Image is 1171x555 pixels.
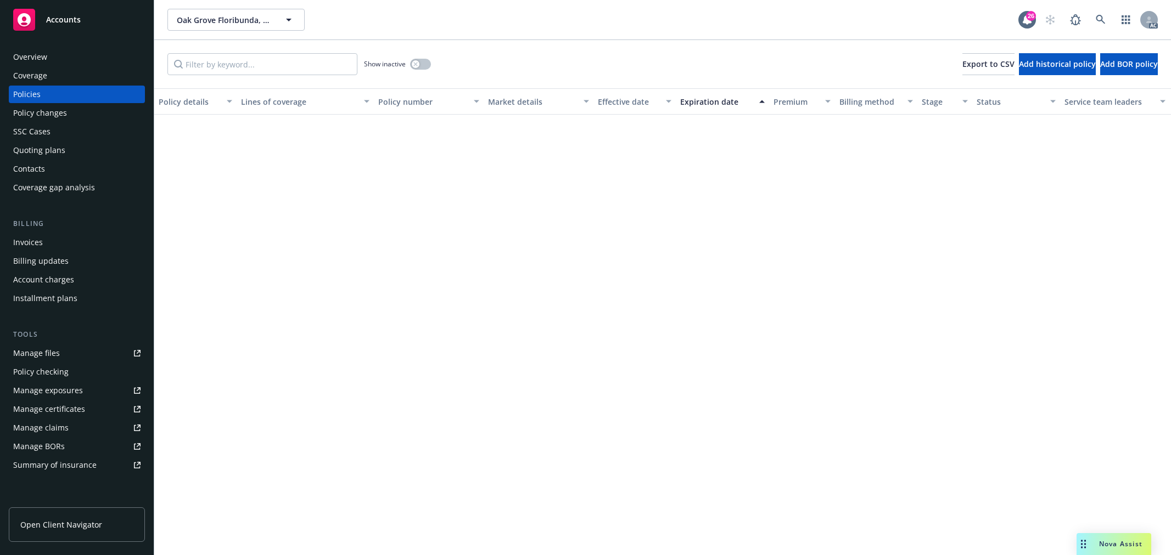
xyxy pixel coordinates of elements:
div: Manage exposures [13,382,83,399]
button: Premium [769,88,835,115]
a: Manage claims [9,419,145,437]
div: Contacts [13,160,45,178]
button: Status [972,88,1060,115]
a: Summary of insurance [9,456,145,474]
button: Market details [484,88,593,115]
span: Add historical policy [1019,59,1096,69]
div: Manage claims [13,419,69,437]
span: Add BOR policy [1100,59,1158,69]
a: Coverage [9,67,145,84]
a: Coverage gap analysis [9,179,145,196]
button: Add BOR policy [1100,53,1158,75]
button: Service team leaders [1060,88,1170,115]
div: Lines of coverage [241,96,357,107]
div: Quoting plans [13,141,65,159]
div: Account charges [13,271,74,288]
button: Effective date [593,88,676,115]
span: Open Client Navigator [20,519,102,530]
a: Manage BORs [9,438,145,455]
a: Invoices [9,234,145,251]
a: Contacts [9,160,145,178]
div: Billing updates [13,252,69,270]
div: Expiration date [680,96,753,107]
div: Status [977,96,1044,107]
a: Start snowing [1039,9,1061,31]
div: Policy number [378,96,467,107]
div: Effective date [598,96,659,107]
div: Summary of insurance [13,456,97,474]
a: Policy checking [9,363,145,381]
div: Market details [488,96,577,107]
a: Search [1090,9,1112,31]
div: Policy changes [13,104,67,122]
div: Tools [9,329,145,340]
span: Show inactive [364,59,406,69]
div: Analytics hub [9,496,145,507]
button: Nova Assist [1077,533,1151,555]
div: 26 [1026,11,1036,21]
a: Manage files [9,344,145,362]
div: Policy checking [13,363,69,381]
div: Stage [922,96,956,107]
button: Policy details [154,88,237,115]
div: Service team leaders [1064,96,1153,107]
button: Oak Grove Floribunda, LLC [167,9,305,31]
div: Manage certificates [13,400,85,418]
div: Coverage [13,67,47,84]
a: Overview [9,48,145,66]
div: Premium [774,96,819,107]
span: Oak Grove Floribunda, LLC [177,14,272,26]
a: Policies [9,86,145,103]
a: Manage exposures [9,382,145,399]
div: Coverage gap analysis [13,179,95,196]
div: Billing [9,218,145,229]
button: Export to CSV [962,53,1015,75]
div: Overview [13,48,47,66]
div: Invoices [13,234,43,251]
div: Manage BORs [13,438,65,455]
a: Accounts [9,4,145,35]
a: Policy changes [9,104,145,122]
a: Report a Bug [1064,9,1086,31]
div: Drag to move [1077,533,1090,555]
button: Policy number [374,88,484,115]
button: Stage [917,88,972,115]
a: Installment plans [9,290,145,307]
button: Lines of coverage [237,88,374,115]
div: Policies [13,86,41,103]
button: Add historical policy [1019,53,1096,75]
button: Expiration date [676,88,769,115]
a: SSC Cases [9,123,145,140]
button: Billing method [835,88,917,115]
input: Filter by keyword... [167,53,357,75]
span: Nova Assist [1099,539,1142,548]
div: SSC Cases [13,123,51,140]
a: Switch app [1115,9,1137,31]
a: Manage certificates [9,400,145,418]
span: Export to CSV [962,59,1015,69]
a: Quoting plans [9,141,145,159]
a: Billing updates [9,252,145,270]
div: Policy details [159,96,220,107]
span: Accounts [46,15,81,24]
div: Installment plans [13,290,77,307]
div: Manage files [13,344,60,362]
div: Billing method [839,96,901,107]
a: Account charges [9,271,145,288]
